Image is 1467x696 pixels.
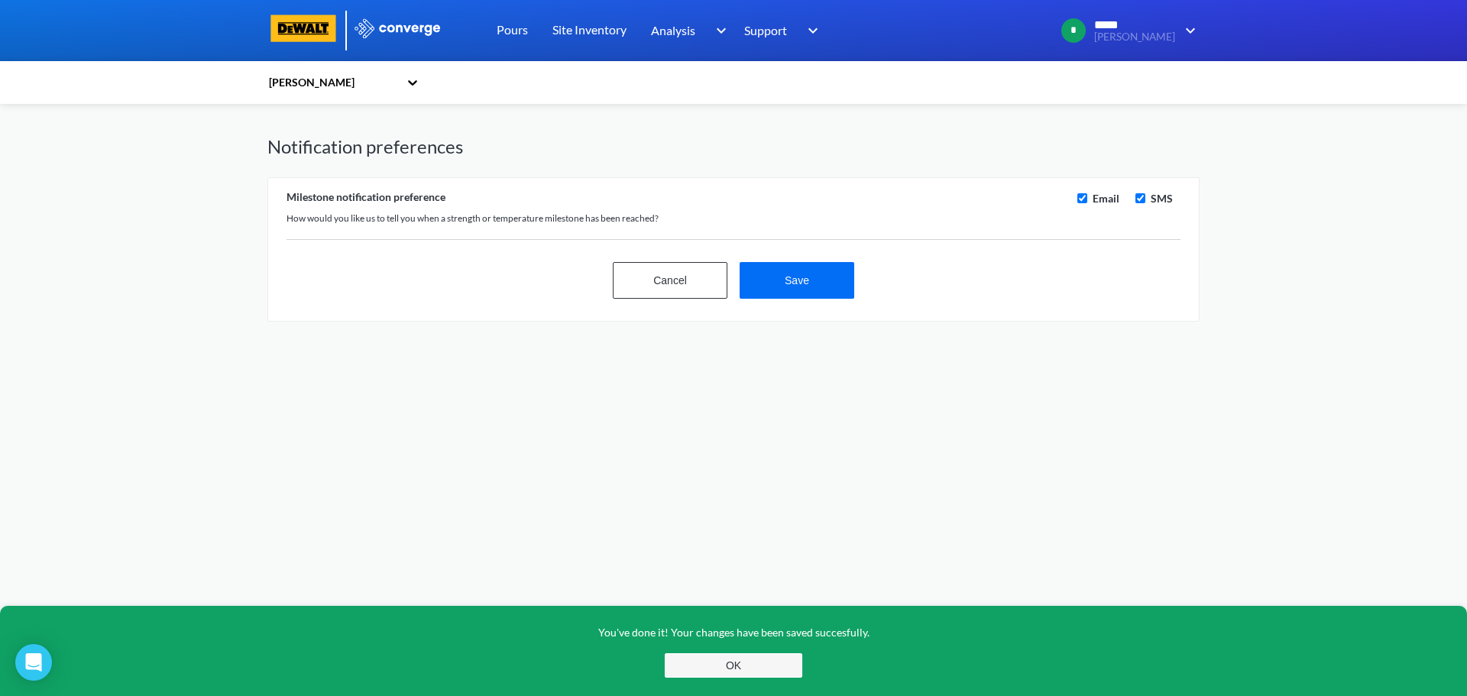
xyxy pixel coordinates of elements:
label: SMS [1148,190,1173,207]
p: You've done it! Your changes have been saved succesfully. [542,624,925,641]
img: downArrow.svg [1175,21,1200,40]
span: Analysis [651,21,695,40]
button: OK [665,653,802,678]
img: downArrow.svg [798,21,822,40]
button: Save [740,262,854,299]
span: Support [744,21,787,40]
img: logo_ewhite.svg [353,18,442,38]
div: How would you like us to tell you when a strength or temperature milestone has been reached? [287,210,1069,227]
button: Cancel [613,262,727,299]
div: [PERSON_NAME] [267,74,399,91]
label: Email [1090,190,1119,207]
img: downArrow.svg [706,21,730,40]
div: Open Intercom Messenger [15,644,52,681]
span: [PERSON_NAME] [1094,31,1175,43]
h1: Notification preferences [267,134,1200,159]
img: logo-dewalt.svg [267,15,339,42]
div: Milestone notification preference [287,190,1069,204]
